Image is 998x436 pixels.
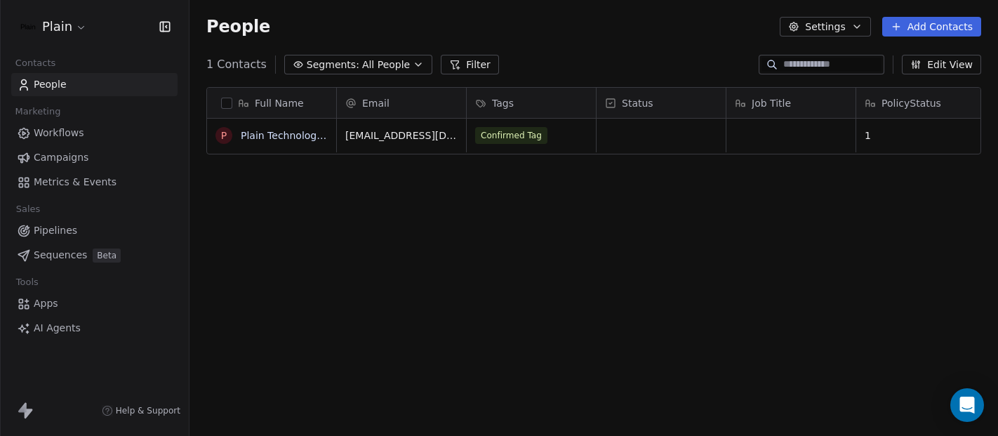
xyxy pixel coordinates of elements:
span: Metrics & Events [34,175,117,190]
span: Apps [34,296,58,311]
span: Plain [42,18,72,36]
button: Plain [17,15,90,39]
span: Campaigns [34,150,88,165]
a: Pipelines [11,219,178,242]
button: Settings [780,17,870,37]
div: Job Title [726,88,856,118]
span: Confirmed Tag [475,127,547,144]
span: PolicyStatus [881,96,941,110]
span: Segments: [307,58,359,72]
div: Full Name [207,88,336,118]
span: Full Name [255,96,304,110]
span: Sales [10,199,46,220]
a: Campaigns [11,146,178,169]
span: AI Agents [34,321,81,336]
a: People [11,73,178,96]
span: Tags [492,96,514,110]
span: [EMAIL_ADDRESS][DOMAIN_NAME] [345,128,458,143]
span: 1 [865,128,977,143]
span: 1 Contacts [206,56,267,73]
span: All People [362,58,410,72]
div: P [221,128,227,143]
span: Tools [10,272,44,293]
span: Beta [93,249,121,263]
span: Status [622,96,653,110]
a: Workflows [11,121,178,145]
button: Add Contacts [882,17,981,37]
span: Marketing [9,101,67,122]
img: Plain-Logo-Tile.png [20,18,36,35]
span: People [206,16,270,37]
span: Job Title [752,96,791,110]
span: Email [362,96,390,110]
div: Status [597,88,726,118]
span: Sequences [34,248,87,263]
div: PolicyStatus [856,88,985,118]
a: Metrics & Events [11,171,178,194]
span: People [34,77,67,92]
a: Plain Technologies ApS [241,130,353,141]
div: Open Intercom Messenger [950,388,984,422]
a: AI Agents [11,317,178,340]
span: Pipelines [34,223,77,238]
div: Tags [467,88,596,118]
span: Contacts [9,53,62,74]
a: SequencesBeta [11,244,178,267]
span: Workflows [34,126,84,140]
button: Filter [441,55,499,74]
a: Apps [11,292,178,315]
div: Email [337,88,466,118]
a: Help & Support [102,405,180,416]
span: Help & Support [116,405,180,416]
button: Edit View [902,55,981,74]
